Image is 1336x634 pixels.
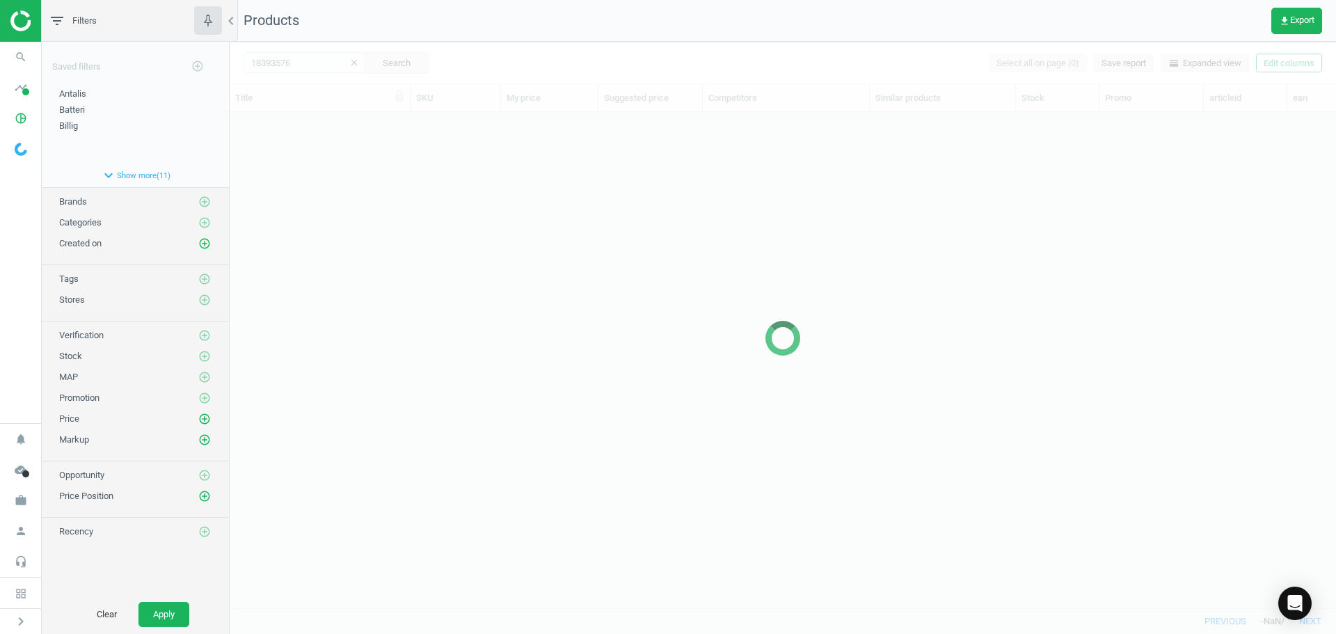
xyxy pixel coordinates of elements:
[59,196,87,207] span: Brands
[8,105,34,132] i: pie_chart_outlined
[191,60,204,72] i: add_circle_outline
[198,237,212,251] button: add_circle_outline
[198,469,211,482] i: add_circle_outline
[59,88,86,99] span: Antalis
[1278,587,1312,620] div: Open Intercom Messenger
[59,434,89,445] span: Markup
[59,413,79,424] span: Price
[198,216,211,229] i: add_circle_outline
[198,525,211,538] i: add_circle_outline
[59,104,85,115] span: Batteri
[59,294,85,305] span: Stores
[198,413,211,425] i: add_circle_outline
[198,370,212,384] button: add_circle_outline
[59,491,113,501] span: Price Position
[1279,15,1290,26] i: get_app
[59,351,82,361] span: Stock
[1271,8,1322,34] button: get_appExport
[59,120,78,131] span: Billig
[8,74,34,101] i: timeline
[198,195,212,209] button: add_circle_outline
[8,518,34,544] i: person
[42,42,229,81] div: Saved filters
[198,272,212,286] button: add_circle_outline
[198,328,212,342] button: add_circle_outline
[59,526,93,537] span: Recency
[100,167,117,184] i: expand_more
[198,349,212,363] button: add_circle_outline
[198,525,212,539] button: add_circle_outline
[244,12,299,29] span: Products
[198,294,211,306] i: add_circle_outline
[198,196,211,208] i: add_circle_outline
[198,216,212,230] button: add_circle_outline
[59,274,79,284] span: Tags
[138,602,189,627] button: Apply
[59,470,104,480] span: Opportunity
[198,273,211,285] i: add_circle_outline
[198,412,212,426] button: add_circle_outline
[8,44,34,70] i: search
[10,10,109,31] img: ajHJNr6hYgQAAAAASUVORK5CYII=
[198,433,212,447] button: add_circle_outline
[198,434,211,446] i: add_circle_outline
[198,489,212,503] button: add_circle_outline
[59,393,100,403] span: Promotion
[42,164,229,187] button: expand_moreShow more(11)
[49,13,65,29] i: filter_list
[8,487,34,514] i: work
[82,602,132,627] button: Clear
[184,52,212,81] button: add_circle_outline
[198,490,211,502] i: add_circle_outline
[59,238,102,248] span: Created on
[198,293,212,307] button: add_circle_outline
[59,330,104,340] span: Verification
[8,426,34,452] i: notifications
[198,329,211,342] i: add_circle_outline
[3,612,38,631] button: chevron_right
[8,548,34,575] i: headset_mic
[198,392,211,404] i: add_circle_outline
[223,13,239,29] i: chevron_left
[59,372,78,382] span: MAP
[8,457,34,483] i: cloud_done
[198,391,212,405] button: add_circle_outline
[198,350,211,363] i: add_circle_outline
[72,15,97,27] span: Filters
[59,217,102,228] span: Categories
[198,237,211,250] i: add_circle_outline
[198,468,212,482] button: add_circle_outline
[1279,15,1314,26] span: Export
[15,143,27,156] img: wGWNvw8QSZomAAAAABJRU5ErkJggg==
[198,371,211,383] i: add_circle_outline
[13,613,29,630] i: chevron_right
